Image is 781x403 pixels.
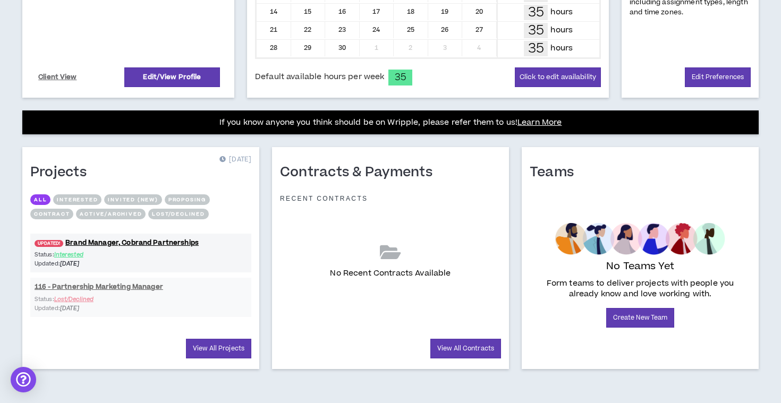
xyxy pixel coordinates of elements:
i: [DATE] [60,260,80,268]
button: Proposing [165,194,210,205]
span: UPDATED! [35,240,63,247]
p: hours [550,6,573,18]
p: Form teams to deliver projects with people you already know and love working with. [534,278,746,299]
p: hours [550,42,573,54]
img: empty [555,223,725,255]
div: Open Intercom Messenger [11,367,36,392]
span: Default available hours per week [255,71,384,83]
p: hours [550,24,573,36]
button: Invited (new) [104,194,162,205]
p: Updated: [35,259,141,268]
p: No Teams Yet [606,259,674,274]
a: View All Projects [186,339,251,358]
h1: Teams [530,164,582,181]
a: Create New Team [606,308,675,328]
a: Edit/View Profile [124,67,220,87]
p: Status: [35,250,141,259]
a: Learn More [517,117,562,128]
h1: Contracts & Payments [280,164,440,181]
button: Active/Archived [76,209,146,219]
span: Interested [54,251,83,259]
button: Click to edit availability [515,67,601,87]
a: Client View [37,68,79,87]
p: If you know anyone you think should be on Wripple, please refer them to us! [219,116,562,129]
button: All [30,194,50,205]
a: UPDATED!Brand Manager, Cobrand Partnerships [30,238,251,248]
a: View All Contracts [430,339,501,358]
button: Contract [30,209,73,219]
p: No Recent Contracts Available [330,268,451,279]
a: Edit Preferences [685,67,751,87]
button: Interested [53,194,101,205]
h1: Projects [30,164,95,181]
p: Recent Contracts [280,194,368,203]
button: Lost/Declined [148,209,208,219]
p: [DATE] [219,155,251,165]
